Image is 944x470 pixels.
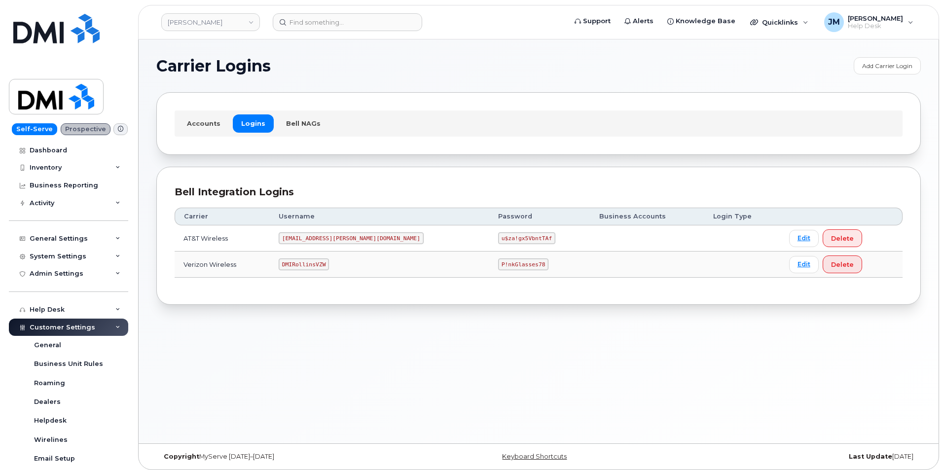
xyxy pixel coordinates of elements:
[156,59,271,73] span: Carrier Logins
[823,255,862,273] button: Delete
[175,208,270,225] th: Carrier
[279,258,329,270] code: DMIRollinsVZW
[849,453,892,460] strong: Last Update
[831,234,854,243] span: Delete
[175,252,270,278] td: Verizon Wireless
[789,256,819,273] a: Edit
[279,232,424,244] code: [EMAIL_ADDRESS][PERSON_NAME][DOMAIN_NAME]
[156,453,411,461] div: MyServe [DATE]–[DATE]
[502,453,567,460] a: Keyboard Shortcuts
[789,230,819,247] a: Edit
[831,260,854,269] span: Delete
[590,208,704,225] th: Business Accounts
[704,208,780,225] th: Login Type
[854,57,921,74] a: Add Carrier Login
[823,229,862,247] button: Delete
[270,208,489,225] th: Username
[498,258,548,270] code: P!nkGlasses78
[175,225,270,252] td: AT&T Wireless
[179,114,229,132] a: Accounts
[498,232,555,244] code: u$za!gx5VbntTAf
[278,114,329,132] a: Bell NAGs
[489,208,590,225] th: Password
[666,453,921,461] div: [DATE]
[233,114,274,132] a: Logins
[164,453,199,460] strong: Copyright
[175,185,903,199] div: Bell Integration Logins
